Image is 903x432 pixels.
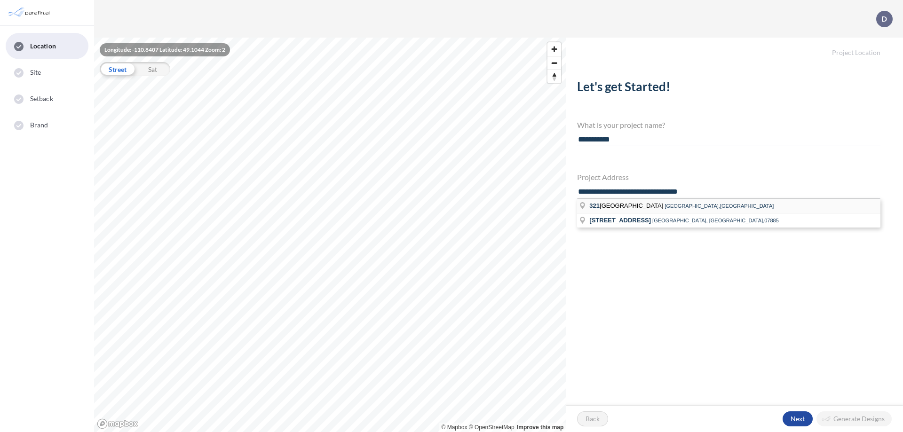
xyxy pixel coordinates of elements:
canvas: Map [94,38,566,432]
p: Next [791,414,805,424]
span: [STREET_ADDRESS] [589,217,651,224]
button: Reset bearing to north [547,70,561,83]
a: Mapbox [442,424,467,431]
button: Next [783,411,813,426]
div: Sat [135,62,170,76]
span: Location [30,41,56,51]
a: Mapbox homepage [97,418,138,429]
div: Longitude: -110.8407 Latitude: 49.1044 Zoom: 2 [100,43,230,56]
span: [GEOGRAPHIC_DATA] [589,202,665,209]
p: D [881,15,887,23]
span: Brand [30,120,48,130]
span: Setback [30,94,53,103]
h4: Project Address [577,173,880,181]
span: [GEOGRAPHIC_DATA], [GEOGRAPHIC_DATA],07885 [652,218,779,223]
button: Zoom out [547,56,561,70]
img: Parafin [7,4,53,21]
button: Zoom in [547,42,561,56]
h2: Let's get Started! [577,79,880,98]
h5: Project Location [566,38,903,57]
div: Street [100,62,135,76]
h4: What is your project name? [577,120,880,129]
span: 321 [589,202,600,209]
span: Site [30,68,41,77]
a: OpenStreetMap [469,424,515,431]
a: Improve this map [517,424,563,431]
span: [GEOGRAPHIC_DATA],[GEOGRAPHIC_DATA] [665,203,774,209]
